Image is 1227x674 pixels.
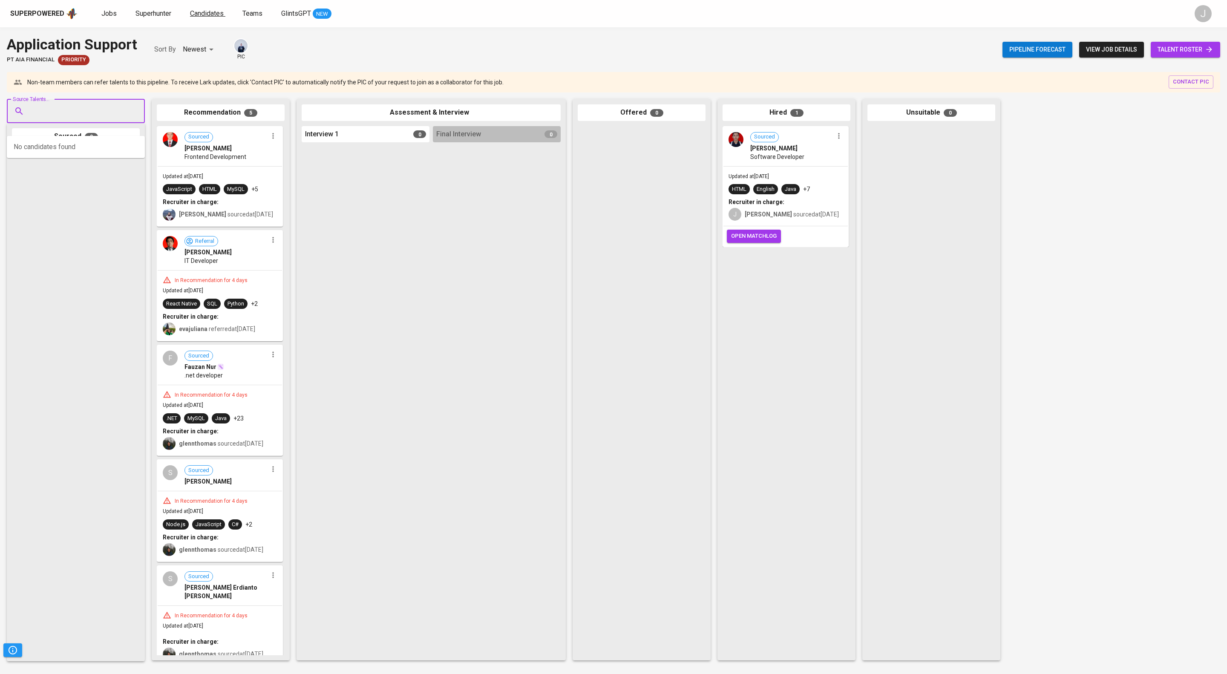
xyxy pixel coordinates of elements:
span: Sourced [751,133,778,141]
span: Priority [58,56,89,64]
span: Referral [192,237,218,245]
div: JavaScript [196,521,222,529]
b: Recruiter in charge: [163,638,219,645]
img: glenn@glints.com [163,648,176,660]
img: eva@glints.com [163,323,176,335]
span: [PERSON_NAME] [184,477,232,486]
div: New Job received from Demand Team [58,55,89,65]
img: annisa@glints.com [234,39,248,52]
div: S [163,465,178,480]
span: referred at [DATE] [179,325,255,332]
p: +23 [233,414,244,423]
span: Sourced [185,467,213,475]
span: view job details [1086,44,1137,55]
span: [PERSON_NAME] [184,144,232,153]
span: 0 [413,130,426,138]
div: JavaScript [166,185,192,193]
div: In Recommendation for 4 days [171,498,251,505]
span: Updated at [DATE] [729,173,769,179]
b: Recruiter in charge: [163,313,219,320]
div: FSourcedFauzan Nur.net developerIn Recommendation for 4 daysUpdated at[DATE].NETMySQLJava+23Recru... [157,345,283,456]
div: Application Support [7,34,137,55]
span: contact pic [1173,77,1209,87]
span: GlintsGPT [281,9,311,17]
div: Python [228,300,244,308]
a: Jobs [101,9,118,19]
b: glennthomas [179,546,216,553]
img: 1df00047e0a818e7225f5038fa3da446.jpg [729,132,743,147]
div: SQL [207,300,217,308]
span: [PERSON_NAME] Erdianto [PERSON_NAME] [184,583,268,600]
div: HTML [202,185,217,193]
span: NEW [313,10,331,18]
img: c54bc1cff5556f59dd6c5f832c90a836.jpg [163,236,178,251]
div: Sourced[PERSON_NAME]Frontend DevelopmentUpdated at[DATE]JavaScriptHTMLMySQL+5Recruiter in charge:... [157,126,283,227]
span: 0 [544,130,557,138]
span: Interview 1 [305,130,339,139]
img: magic_wand.svg [217,363,224,370]
span: sourced at [DATE] [745,211,839,218]
b: Recruiter in charge: [163,534,219,541]
div: MySQL [227,185,245,193]
span: Updated at [DATE] [163,288,203,294]
div: pic [233,38,248,60]
a: Superpoweredapp logo [10,7,78,20]
div: Hired [723,104,850,121]
div: No candidates found [7,136,145,158]
span: talent roster [1158,44,1213,55]
div: Sourced[PERSON_NAME]Software DeveloperUpdated at[DATE]HTMLEnglishJava+7Recruiter in charge:J[PERS... [723,126,849,248]
span: Updated at [DATE] [163,173,203,179]
div: React Native [166,300,197,308]
span: Sourced [185,573,213,581]
span: .net developer [184,371,223,380]
div: Offered [578,104,706,121]
span: 0 [85,133,98,141]
p: +7 [803,185,810,193]
div: S [163,571,178,586]
div: Superpowered [10,9,64,19]
span: Updated at [DATE] [163,402,203,408]
div: Java [785,185,796,193]
div: Java [215,415,227,423]
button: Pipeline forecast [1002,42,1072,58]
span: Sourced [185,133,213,141]
b: Recruiter in charge: [163,199,219,205]
div: In Recommendation for 4 days [171,392,251,399]
div: In Recommendation for 4 days [171,277,251,284]
div: Unsuitable [867,104,995,121]
div: English [757,185,775,193]
span: Candidates [190,9,224,17]
div: J [1195,5,1212,22]
a: Candidates [190,9,225,19]
button: contact pic [1169,75,1213,89]
span: 1 [790,109,804,117]
div: Referral[PERSON_NAME]IT DeveloperIn Recommendation for 4 daysUpdated at[DATE]React NativeSQLPytho... [157,230,283,341]
span: Software Developer [750,153,804,161]
button: Close [140,110,142,112]
div: Sourced [12,128,140,145]
div: F [163,351,178,366]
img: glenn@glints.com [163,437,176,450]
b: [PERSON_NAME] [179,211,226,218]
p: +2 [245,520,252,529]
span: 0 [650,109,663,117]
div: SSourced[PERSON_NAME] Erdianto [PERSON_NAME]In Recommendation for 4 daysUpdated at[DATE]Recruiter... [157,565,283,666]
a: Teams [242,9,264,19]
b: [PERSON_NAME] [745,211,792,218]
a: GlintsGPT NEW [281,9,331,19]
div: C# [232,521,239,529]
b: glennthomas [179,651,216,657]
b: Recruiter in charge: [729,199,784,205]
p: Non-team members can refer talents to this pipeline. To receive Lark updates, click 'Contact PIC'... [27,78,504,86]
img: app logo [66,7,78,20]
span: Updated at [DATE] [163,623,203,629]
button: open matchlog [727,230,781,243]
div: Recommendation [157,104,285,121]
p: Sort By [154,44,176,55]
span: sourced at [DATE] [179,651,263,657]
div: Assessment & Interview [302,104,561,121]
span: Sourced [185,352,213,360]
span: sourced at [DATE] [179,440,263,447]
b: evajuliana [179,325,207,332]
span: Teams [242,9,262,17]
